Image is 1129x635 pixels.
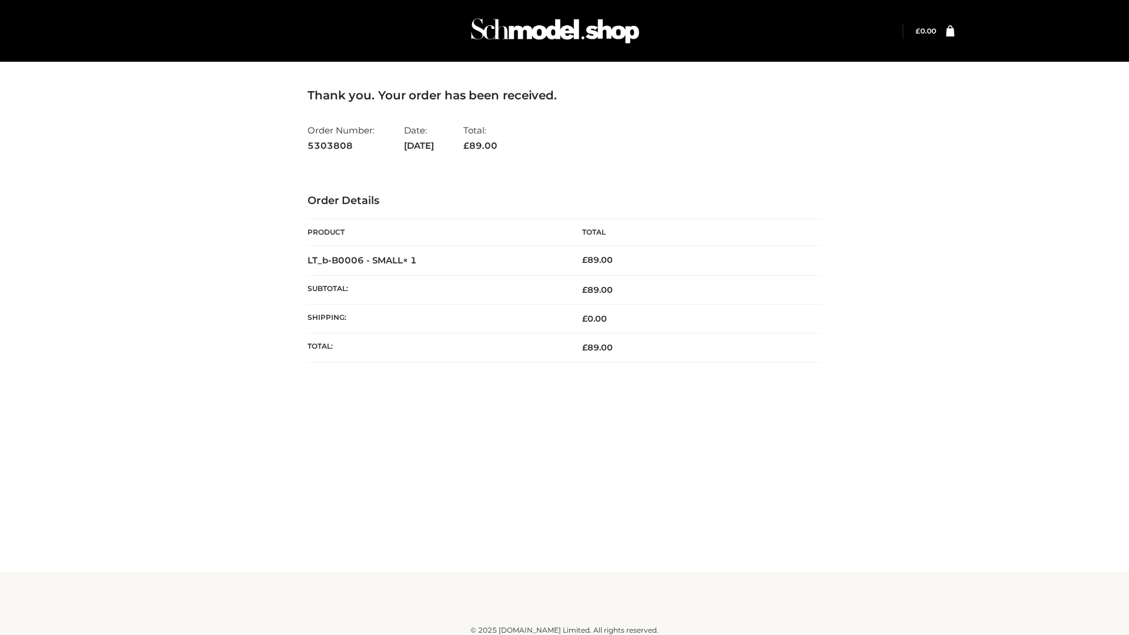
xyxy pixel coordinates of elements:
span: 89.00 [463,140,497,151]
span: £ [582,313,587,324]
span: 89.00 [582,285,613,295]
h3: Order Details [308,195,821,208]
bdi: 89.00 [582,255,613,265]
th: Total: [308,333,564,362]
strong: [DATE] [404,138,434,153]
bdi: 0.00 [916,26,936,35]
bdi: 0.00 [582,313,607,324]
h3: Thank you. Your order has been received. [308,88,821,102]
th: Shipping: [308,305,564,333]
span: £ [582,255,587,265]
img: Schmodel Admin 964 [467,8,643,54]
strong: × 1 [403,255,417,266]
span: £ [463,140,469,151]
strong: 5303808 [308,138,375,153]
span: £ [916,26,920,35]
th: Total [564,219,821,246]
th: Subtotal: [308,275,564,304]
span: £ [582,285,587,295]
li: Total: [463,120,497,156]
a: £0.00 [916,26,936,35]
span: £ [582,342,587,353]
li: Order Number: [308,120,375,156]
span: 89.00 [582,342,613,353]
th: Product [308,219,564,246]
strong: LT_b-B0006 - SMALL [308,255,417,266]
li: Date: [404,120,434,156]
